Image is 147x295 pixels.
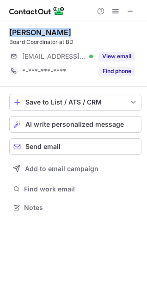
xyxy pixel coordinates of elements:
[98,52,135,61] button: Reveal Button
[25,165,98,172] span: Add to email campaign
[22,52,86,61] span: [EMAIL_ADDRESS][DOMAIN_NAME]
[25,143,61,150] span: Send email
[9,201,141,214] button: Notes
[24,185,138,193] span: Find work email
[9,94,141,111] button: save-profile-one-click
[9,116,141,133] button: AI write personalized message
[9,6,65,17] img: ContactOut v5.3.10
[24,203,138,212] span: Notes
[9,28,71,37] div: [PERSON_NAME]
[9,138,141,155] button: Send email
[25,121,124,128] span: AI write personalized message
[9,183,141,196] button: Find work email
[9,38,141,46] div: Board Coordinator at BD
[25,98,125,106] div: Save to List / ATS / CRM
[98,67,135,76] button: Reveal Button
[9,160,141,177] button: Add to email campaign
